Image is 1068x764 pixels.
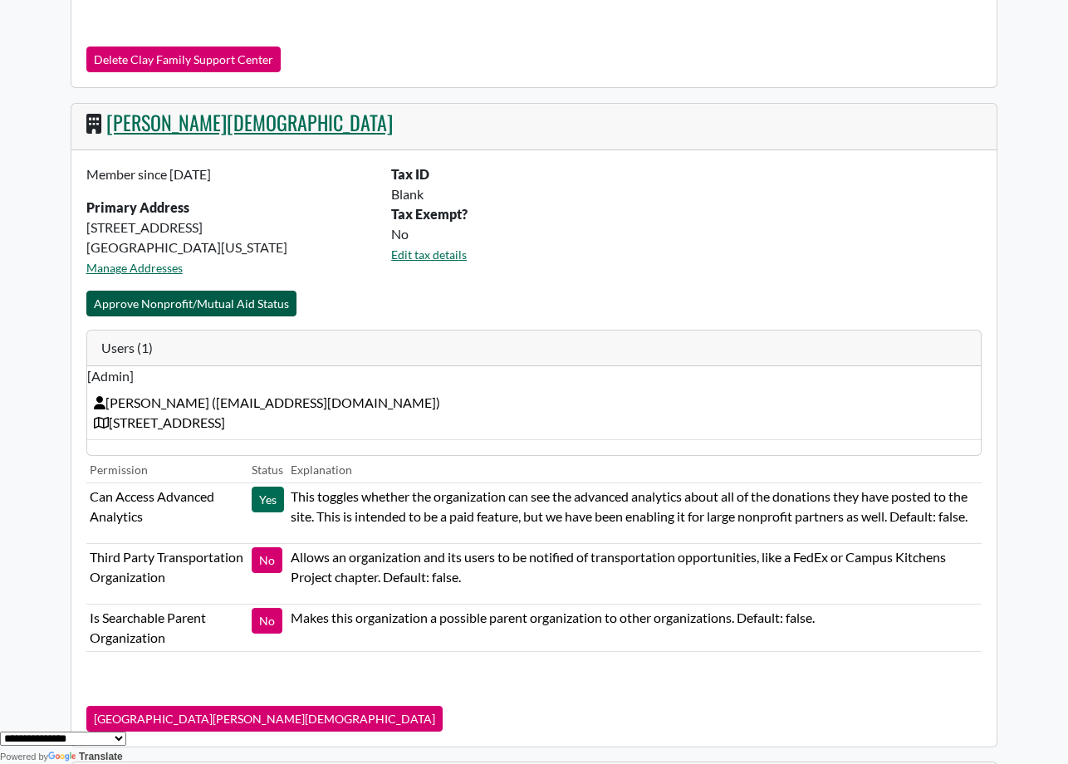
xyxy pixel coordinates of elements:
[391,166,429,182] b: Tax ID
[90,463,148,477] small: Permission
[86,291,296,316] button: Approve Nonprofit/Mutual Aid Status
[86,543,248,604] td: Third Party Transportation Organization
[291,463,352,477] small: Explanation
[86,164,372,184] p: Member since [DATE]
[86,261,183,275] a: Manage Addresses
[76,164,382,291] div: [STREET_ADDRESS] [GEOGRAPHIC_DATA][US_STATE]
[381,184,992,204] div: Blank
[391,247,467,262] a: Edit tax details
[381,224,992,244] div: No
[252,547,282,573] button: No
[48,752,79,763] img: Google Translate
[252,608,282,634] button: No
[87,366,982,386] span: [Admin]
[252,487,284,512] button: Yes
[86,706,443,732] button: [GEOGRAPHIC_DATA][PERSON_NAME][DEMOGRAPHIC_DATA]
[291,547,979,587] p: Allows an organization and its users to be notified of transportation opportunities, like a FedEx...
[391,206,468,222] b: Tax Exempt?
[86,199,189,215] strong: Primary Address
[86,482,248,543] td: Can Access Advanced Analytics
[106,107,393,137] a: [PERSON_NAME][DEMOGRAPHIC_DATA]
[252,463,283,477] small: Status
[87,386,982,440] td: [PERSON_NAME] ( [EMAIL_ADDRESS][DOMAIN_NAME] ) [STREET_ADDRESS]
[291,608,979,628] p: Makes this organization a possible parent organization to other organizations. Default: false.
[86,47,281,72] button: Delete Clay Family Support Center
[291,487,979,526] p: This toggles whether the organization can see the advanced analytics about all of the donations t...
[87,331,982,366] div: Users (1)
[48,751,123,762] a: Translate
[86,604,248,651] td: Is Searchable Parent Organization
